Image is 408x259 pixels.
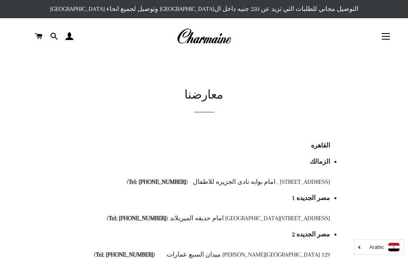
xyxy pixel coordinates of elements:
div: [STREET_ADDRESS] , امام بوابه نادى الجزيره للاطفال ( ) [78,177,330,187]
strong: Tel: [PHONE_NUMBER] [129,178,186,185]
strong: مصر الجديده 2 [292,231,330,238]
h1: معارضنا [45,87,363,104]
img: Charmaine Egypt [177,27,231,45]
strong: الزمالك [310,158,330,165]
strong: مصر الجديده 1 [292,194,330,202]
a: Arabic [359,243,400,251]
i: Arabic [369,244,384,250]
strong: Tel: [PHONE_NUMBER] [96,251,153,258]
strong: Tel: [PHONE_NUMBER] [109,215,166,222]
div: [STREET_ADDRESS][GEOGRAPHIC_DATA] امام حديقه الميريلاند ( ) [78,213,330,223]
strong: القاهره [311,142,330,149]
